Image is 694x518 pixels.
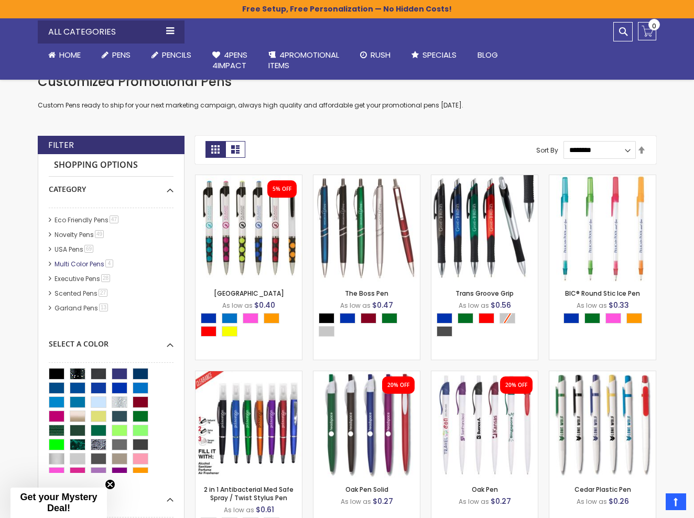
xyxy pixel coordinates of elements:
[52,274,114,283] a: Executive Pens28
[201,313,216,323] div: Blue
[491,496,511,506] span: $0.27
[205,141,225,158] strong: Grid
[38,73,656,90] h1: Customized Promotional Pens
[105,260,113,267] span: 4
[549,371,656,380] a: Cedar Plastic Pen
[20,492,97,513] span: Get your Mystery Deal!
[201,326,216,337] div: Red
[505,382,527,389] div: 20% OFF
[313,175,420,282] img: The Boss Pen
[341,497,371,506] span: As low as
[162,49,191,60] span: Pencils
[268,49,339,71] span: 4PROMOTIONAL ITEMS
[472,485,498,494] a: Oak Pen
[563,313,647,326] div: Select A Color
[563,313,579,323] div: Blue
[224,505,254,514] span: As low as
[577,497,607,506] span: As low as
[10,488,107,518] div: Get your Mystery Deal!Close teaser
[110,215,118,223] span: 47
[38,20,185,44] div: All Categories
[204,485,294,502] a: 2 in 1 Antibacterial Med Safe Spray / Twist Stylus Pen
[52,245,97,254] a: USA Pens69
[196,371,302,478] img: 2 in 1 Antibacterial Med Safe Spray / Twist Stylus Pen
[254,300,275,310] span: $0.40
[112,49,131,60] span: Pens
[565,289,640,298] a: BIC® Round Stic Ice Pen
[222,313,237,323] div: Blue Light
[609,496,629,506] span: $0.26
[387,382,409,389] div: 20% OFF
[467,44,508,67] a: Blog
[478,49,498,60] span: Blog
[605,313,621,323] div: Pink
[577,301,607,310] span: As low as
[202,44,258,78] a: 4Pens4impact
[49,154,173,177] strong: Shopping Options
[52,289,111,298] a: Scented Pens27
[361,313,376,323] div: Burgundy
[574,485,631,494] a: Cedar Plastic Pen
[609,300,629,310] span: $0.33
[459,497,489,506] span: As low as
[345,485,388,494] a: Oak Pen Solid
[91,44,141,67] a: Pens
[101,274,110,282] span: 28
[196,175,302,184] a: New Orleans Pen
[458,313,473,323] div: Green
[52,215,122,224] a: Eco Friendly Pens47
[431,371,538,478] img: Oak Pen
[319,326,334,337] div: Silver
[652,21,656,31] span: 0
[372,300,393,310] span: $0.47
[549,175,656,282] img: BIC® Round Stic Ice Pen
[431,175,538,184] a: Trans Groove Grip
[479,313,494,323] div: Red
[214,289,284,298] a: [GEOGRAPHIC_DATA]
[38,44,91,67] a: Home
[196,371,302,380] a: 2 in 1 Antibacterial Med Safe Spray / Twist Stylus Pen
[49,486,173,504] div: Price
[49,331,173,349] div: Select A Color
[52,230,107,239] a: Novelty Pens49
[48,139,74,151] strong: Filter
[99,304,108,311] span: 13
[99,289,107,297] span: 27
[373,496,393,506] span: $0.27
[371,49,391,60] span: Rush
[345,289,388,298] a: The Boss Pen
[273,186,291,193] div: 5% OFF
[437,326,452,337] div: Smoke
[340,313,355,323] div: Blue
[401,44,467,67] a: Specials
[422,49,457,60] span: Specials
[243,313,258,323] div: Pink
[222,326,237,337] div: Yellow
[212,49,247,71] span: 4Pens 4impact
[141,44,202,67] a: Pencils
[196,175,302,282] img: New Orleans Pen
[456,289,514,298] a: Trans Groove Grip
[313,371,420,380] a: Oak Pen Solid
[459,301,489,310] span: As low as
[666,493,686,510] a: Top
[319,313,334,323] div: Black
[313,175,420,184] a: The Boss Pen
[52,304,112,312] a: Garland Pens13
[105,479,115,490] button: Close teaser
[222,301,253,310] span: As low as
[350,44,401,67] a: Rush
[201,313,302,339] div: Select A Color
[491,300,511,310] span: $0.56
[313,371,420,478] img: Oak Pen Solid
[536,145,558,154] label: Sort By
[437,313,538,339] div: Select A Color
[549,371,656,478] img: Cedar Plastic Pen
[549,175,656,184] a: BIC® Round Stic Ice Pen
[319,313,420,339] div: Select A Color
[49,177,173,195] div: Category
[626,313,642,323] div: Orange
[95,230,104,238] span: 49
[52,260,117,268] a: Multi Color Pens4
[431,371,538,380] a: Oak Pen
